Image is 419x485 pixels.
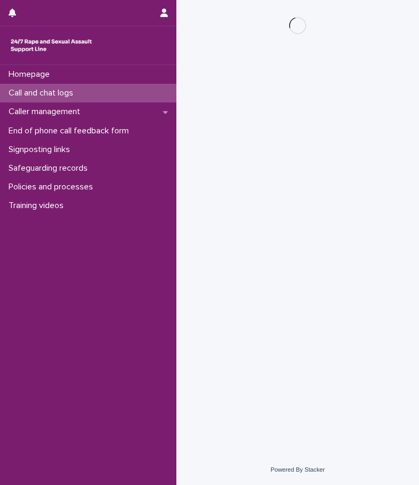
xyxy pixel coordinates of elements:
[9,35,94,56] img: rhQMoQhaT3yELyF149Cw
[4,69,58,79] p: Homepage
[270,466,324,473] a: Powered By Stacker
[4,163,96,173] p: Safeguarding records
[4,201,72,211] p: Training videos
[4,145,79,155] p: Signposting links
[4,126,137,136] p: End of phone call feedback form
[4,88,82,98] p: Call and chat logs
[4,182,102,192] p: Policies and processes
[4,107,89,117] p: Caller management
